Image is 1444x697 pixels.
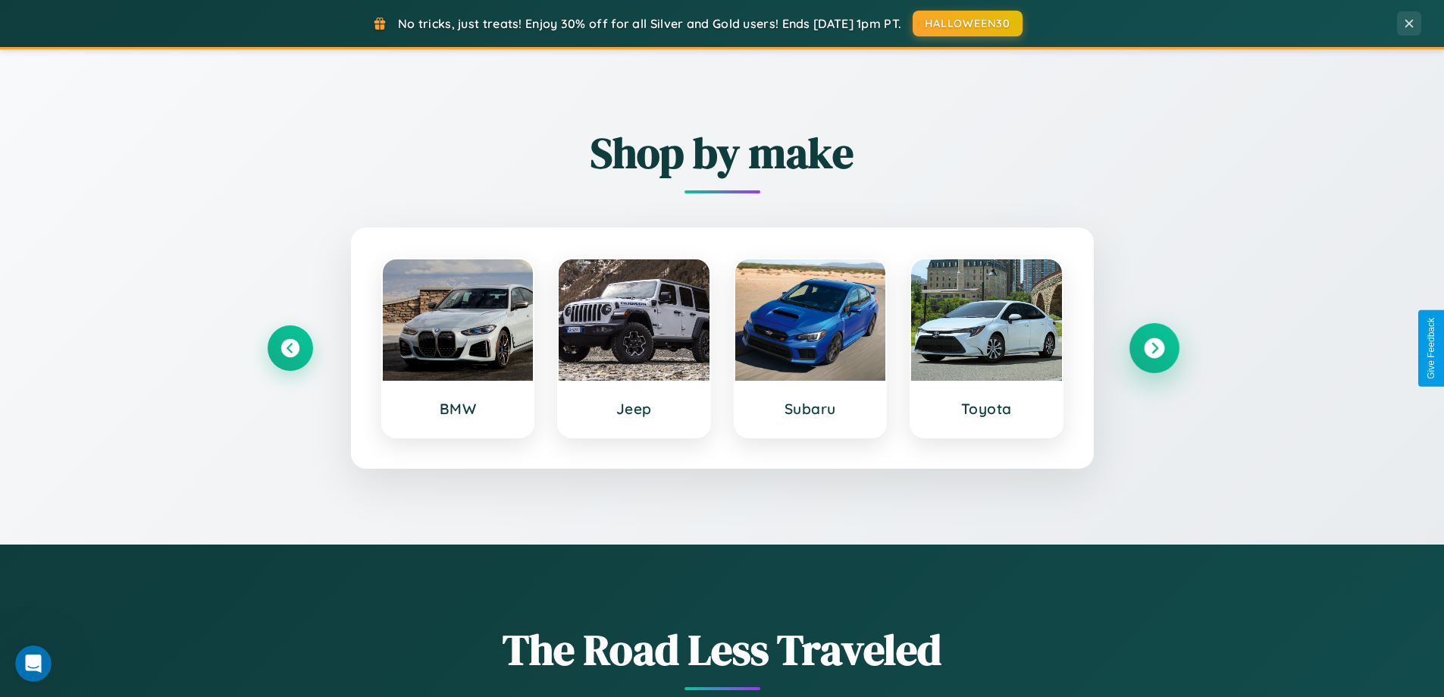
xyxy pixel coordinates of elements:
h2: Shop by make [268,124,1177,182]
button: HALLOWEEN30 [913,11,1023,36]
span: No tricks, just treats! Enjoy 30% off for all Silver and Gold users! Ends [DATE] 1pm PT. [398,16,901,31]
iframe: Intercom live chat [15,645,52,682]
h1: The Road Less Traveled [268,620,1177,679]
div: Give Feedback [1426,318,1436,379]
h3: Jeep [574,400,694,418]
h3: Subaru [750,400,871,418]
h3: Toyota [926,400,1047,418]
h3: BMW [398,400,518,418]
